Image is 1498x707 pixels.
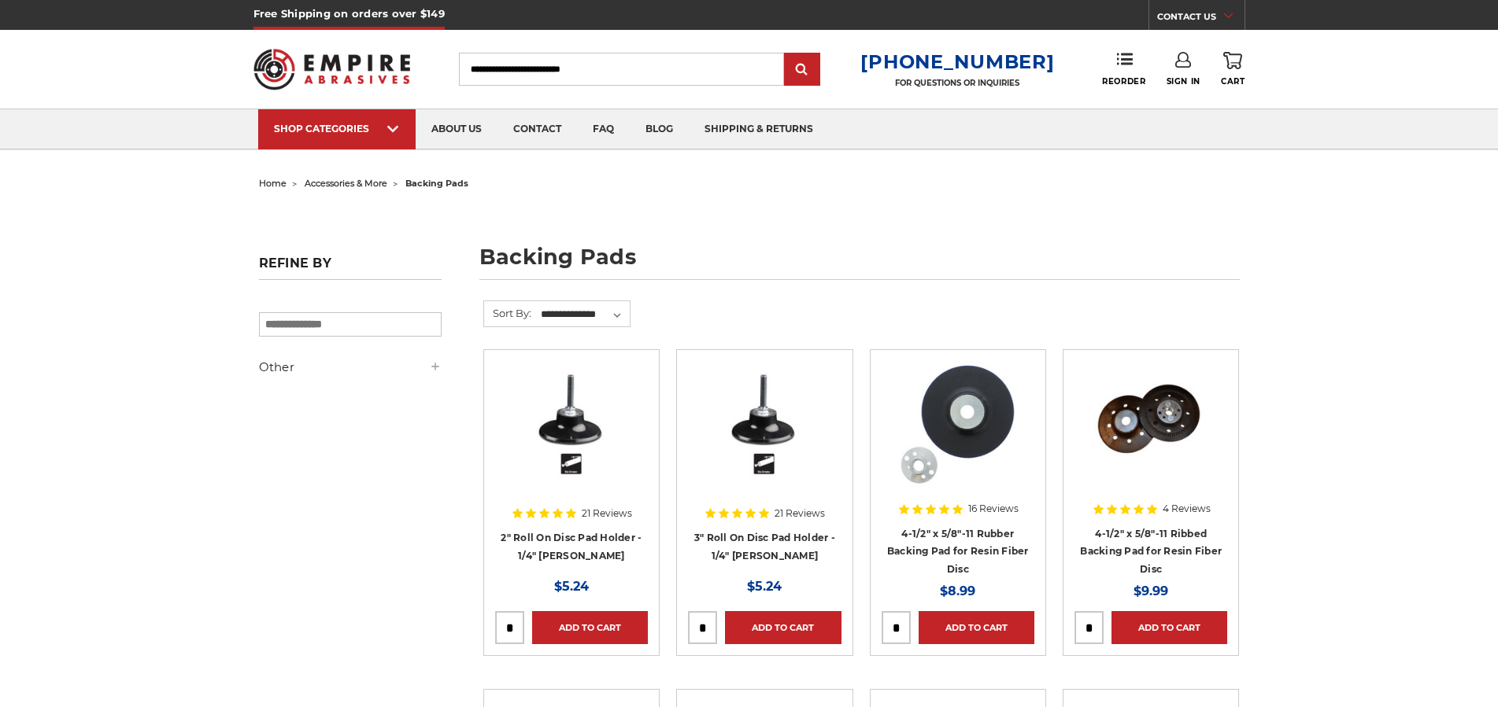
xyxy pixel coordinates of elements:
[775,509,825,518] span: 21 Reviews
[259,178,287,189] a: home
[554,579,589,594] span: $5.24
[747,579,782,594] span: $5.24
[1167,76,1200,87] span: Sign In
[1221,52,1245,87] a: Cart
[274,123,400,134] div: SHOP CATEGORIES
[1102,52,1145,86] a: Reorder
[501,532,642,562] a: 2" Roll On Disc Pad Holder - 1/4" [PERSON_NAME]
[1080,528,1222,575] a: 4-1/2" x 5/8"-11 Ribbed Backing Pad for Resin Fiber Disc
[577,109,630,149] a: faq
[1088,361,1215,487] img: 4.5 inch ribbed thermo plastic resin fiber disc backing pad
[940,584,975,598] span: $8.99
[1074,361,1227,514] a: 4.5 inch ribbed thermo plastic resin fiber disc backing pad
[305,178,387,189] a: accessories & more
[1221,76,1245,87] span: Cart
[538,303,630,326] select: Sort By:
[694,532,835,562] a: 3" Roll On Disc Pad Holder - 1/4" [PERSON_NAME]
[259,358,442,377] h5: Other
[725,611,841,644] a: Add to Cart
[860,78,1054,88] p: FOR QUESTIONS OR INQUIRIES
[405,178,468,189] span: backing pads
[484,301,531,325] label: Sort By:
[882,361,1034,514] a: 4-1/2" Resin Fiber Disc Backing Pad Flexible Rubber
[630,109,689,149] a: blog
[1134,584,1168,598] span: $9.99
[1157,8,1245,30] a: CONTACT US
[887,528,1029,575] a: 4-1/2" x 5/8"-11 Rubber Backing Pad for Resin Fiber Disc
[253,39,411,100] img: Empire Abrasives
[582,509,632,518] span: 21 Reviews
[860,50,1054,73] a: [PHONE_NUMBER]
[532,611,648,644] a: Add to Cart
[1111,611,1227,644] a: Add to Cart
[895,361,1021,487] img: 4-1/2" Resin Fiber Disc Backing Pad Flexible Rubber
[495,361,648,514] a: 2" Roll On Disc Pad Holder - 1/4" Shank
[786,54,818,86] input: Submit
[259,256,442,280] h5: Refine by
[1102,76,1145,87] span: Reorder
[416,109,497,149] a: about us
[689,109,829,149] a: shipping & returns
[497,109,577,149] a: contact
[919,611,1034,644] a: Add to Cart
[509,361,634,487] img: 2" Roll On Disc Pad Holder - 1/4" Shank
[479,246,1240,280] h1: backing pads
[701,361,827,487] img: 3" Roll On Disc Pad Holder - 1/4" Shank
[688,361,841,514] a: 3" Roll On Disc Pad Holder - 1/4" Shank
